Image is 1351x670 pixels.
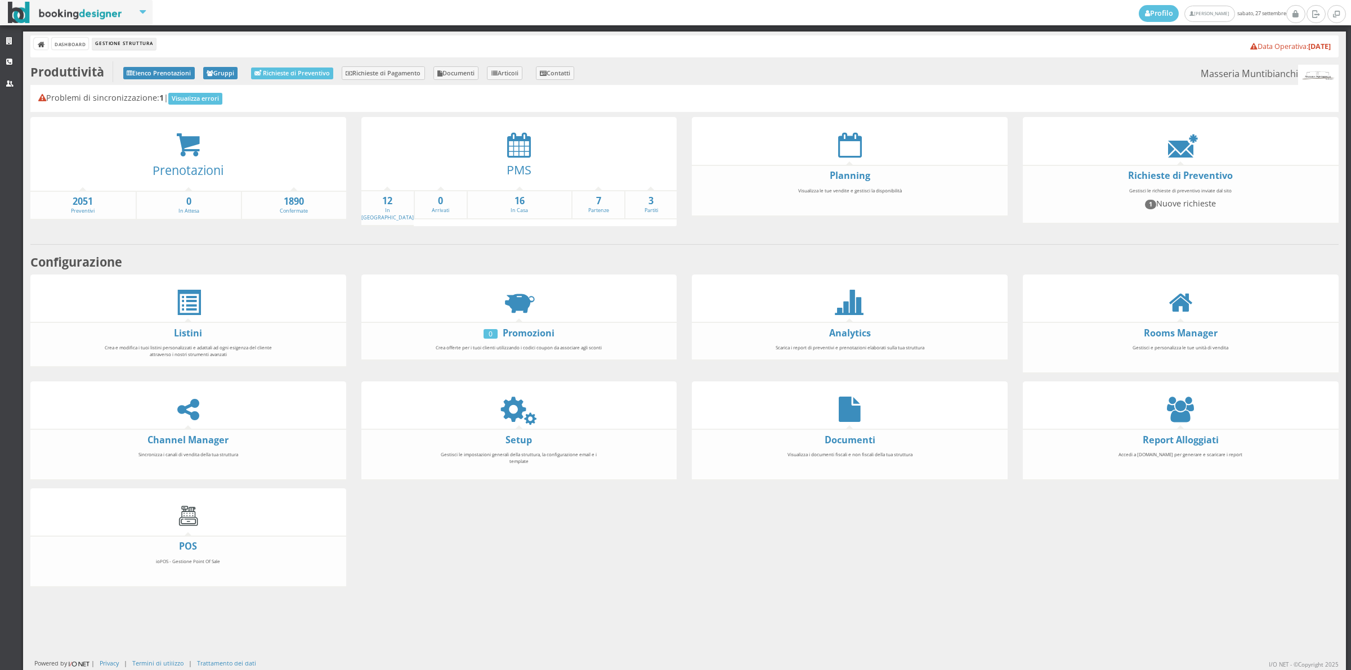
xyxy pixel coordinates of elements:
[572,195,624,208] strong: 7
[203,67,238,79] a: Gruppi
[825,434,875,446] a: Documenti
[179,540,197,552] a: POS
[242,195,346,208] strong: 1890
[1089,182,1272,219] div: Gestisci le richieste di preventivo inviate dal sito
[361,195,414,208] strong: 12
[1308,42,1331,51] b: [DATE]
[415,195,466,208] strong: 0
[503,327,554,339] a: Promozioni
[1139,5,1179,22] a: Profilo
[830,169,870,182] a: Planning
[30,195,136,215] a: 2051Preventivi
[625,195,677,214] a: 3Partiti
[1089,339,1272,369] div: Gestisci e personalizza le tue unità di vendita
[137,195,241,215] a: 0In Attesa
[625,195,677,208] strong: 3
[159,92,164,103] b: 1
[468,195,572,208] strong: 16
[97,553,279,583] div: ioPOS - Gestione Point Of Sale
[759,182,941,212] div: Visualizza le tue vendite e gestisci la disponibilità
[67,659,91,668] img: ionet_small_logo.png
[34,659,95,668] div: Powered by |
[30,64,104,80] b: Produttività
[1094,199,1267,209] h4: Nuove richieste
[100,659,119,667] a: Privacy
[137,195,241,208] strong: 0
[197,659,256,667] a: Trattamento dei dati
[30,254,122,270] b: Configurazione
[415,195,466,214] a: 0Arrivati
[468,195,572,214] a: 16In Casa
[1298,65,1338,85] img: 56db488bc92111ef969d06d5a9c234c7.png
[1184,6,1234,22] a: [PERSON_NAME]
[30,195,136,208] strong: 2051
[38,93,1331,105] h4: Problemi di sincronizzazione: |
[147,434,229,446] a: Channel Manager
[505,434,532,446] a: Setup
[1128,169,1233,182] a: Richieste di Preventivo
[1139,5,1286,22] span: sabato, 27 settembre
[1145,200,1156,209] span: 1
[174,327,202,339] a: Listini
[124,659,127,667] div: |
[428,446,610,476] div: Gestisci le impostazioni generali della struttura, la configurazione email e i template
[52,38,88,50] a: Dashboard
[1201,65,1338,85] small: Masseria Muntibianchi
[507,161,531,178] a: PMS
[428,339,610,356] div: Crea offerte per i tuoi clienti utilizzando i codici coupon da associare agli sconti
[1143,434,1219,446] a: Report Alloggiati
[123,67,195,79] a: Elenco Prenotazioni
[1250,42,1331,51] a: Data Operativa:[DATE]
[536,66,575,80] a: Contatti
[484,329,498,339] div: 0
[1144,327,1218,339] a: Rooms Manager
[342,66,425,80] a: Richieste di Pagamento
[242,195,346,215] a: 1890Confermate
[97,446,279,476] div: Sincronizza i canali di vendita della tua struttura
[97,339,279,362] div: Crea e modifica i tuoi listini personalizzati e adattali ad ogni esigenza del cliente attraverso ...
[251,68,333,79] a: Richieste di Preventivo
[433,66,479,80] a: Documenti
[176,503,201,529] img: cash-register.gif
[132,659,184,667] a: Termini di utilizzo
[92,38,155,50] li: Gestione Struttura
[168,93,223,105] a: Visualizza errori
[189,659,192,667] div: |
[572,195,624,214] a: 7Partenze
[487,66,522,80] a: Articoli
[1089,446,1272,476] div: Accedi a [DOMAIN_NAME] per generare e scaricare i report
[8,2,122,24] img: BookingDesigner.com
[759,446,941,476] div: Visualizza i documenti fiscali e non fiscali della tua struttura
[153,162,223,178] a: Prenotazioni
[829,327,871,339] a: Analytics
[759,339,941,356] div: Scarica i report di preventivi e prenotazioni elaborati sulla tua struttura
[361,195,414,221] a: 12In [GEOGRAPHIC_DATA]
